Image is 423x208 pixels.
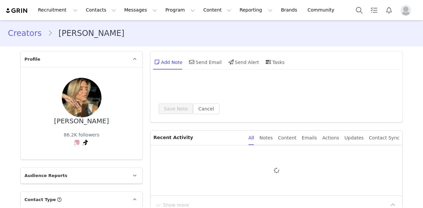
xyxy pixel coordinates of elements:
div: Tasks [264,54,285,70]
button: Content [199,3,235,17]
button: Notifications [382,3,396,17]
img: grin logo [5,8,28,14]
div: Add Note [153,54,182,70]
a: Tasks [367,3,381,17]
div: Content [278,131,296,145]
button: Search [352,3,366,17]
p: Recent Activity [153,131,243,145]
div: [PERSON_NAME] [54,117,109,125]
a: Brands [277,3,303,17]
div: Contact Sync [369,131,400,145]
div: Send Email [188,54,222,70]
img: 4789dd54-9cb9-4e5b-a6e2-f6ff68987a34--s.jpg [62,78,101,117]
a: Creators [8,27,48,39]
button: Program [161,3,199,17]
img: instagram.svg [74,140,80,145]
div: Actions [322,131,339,145]
button: Recruitment [34,3,82,17]
div: Updates [344,131,364,145]
div: 86.2K followers [64,132,99,138]
button: Contacts [82,3,120,17]
div: Send Alert [227,54,259,70]
div: All [249,131,254,145]
div: Notes [259,131,273,145]
span: Profile [24,56,40,63]
div: Emails [302,131,317,145]
button: Reporting [236,3,277,17]
span: Audience Reports [24,172,67,179]
button: Messages [120,3,161,17]
button: Profile [397,5,418,15]
button: Cancel [193,104,219,114]
a: Community [304,3,341,17]
span: Contact Type [24,196,56,203]
button: Save Note [159,104,193,114]
img: placeholder-profile.jpg [401,5,411,15]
